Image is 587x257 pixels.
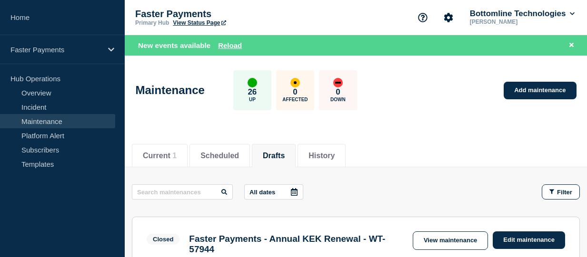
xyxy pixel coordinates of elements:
[218,41,242,49] button: Reload
[200,152,239,160] button: Scheduled
[493,231,565,249] a: Edit maintenance
[244,184,303,200] button: All dates
[468,19,567,25] p: [PERSON_NAME]
[249,189,275,196] p: All dates
[557,189,572,196] span: Filter
[10,46,102,54] p: Faster Payments
[143,152,177,160] button: Current 1
[308,152,335,160] button: History
[330,97,346,102] p: Down
[333,78,343,87] div: down
[293,87,297,97] p: 0
[248,78,257,87] div: up
[135,9,326,19] p: Faster Payments
[248,87,257,97] p: 26
[336,87,340,97] p: 0
[132,184,233,200] input: Search maintenances
[136,84,205,97] h1: Maintenance
[468,9,577,19] button: Bottomline Technologies
[249,97,256,102] p: Up
[542,184,580,200] button: Filter
[263,152,285,160] button: Drafts
[438,8,458,28] button: Account settings
[413,8,433,28] button: Support
[135,19,169,26] p: Primary Hub
[189,234,403,255] h3: Faster Payments - Annual KEK Renewal - WT-57944
[282,97,308,102] p: Affected
[504,82,576,99] a: Add maintenance
[290,78,300,87] div: affected
[413,231,488,250] a: View maintenance
[173,19,226,26] a: View Status Page
[138,41,210,49] span: New events available
[172,152,177,160] span: 1
[153,236,173,243] div: Closed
